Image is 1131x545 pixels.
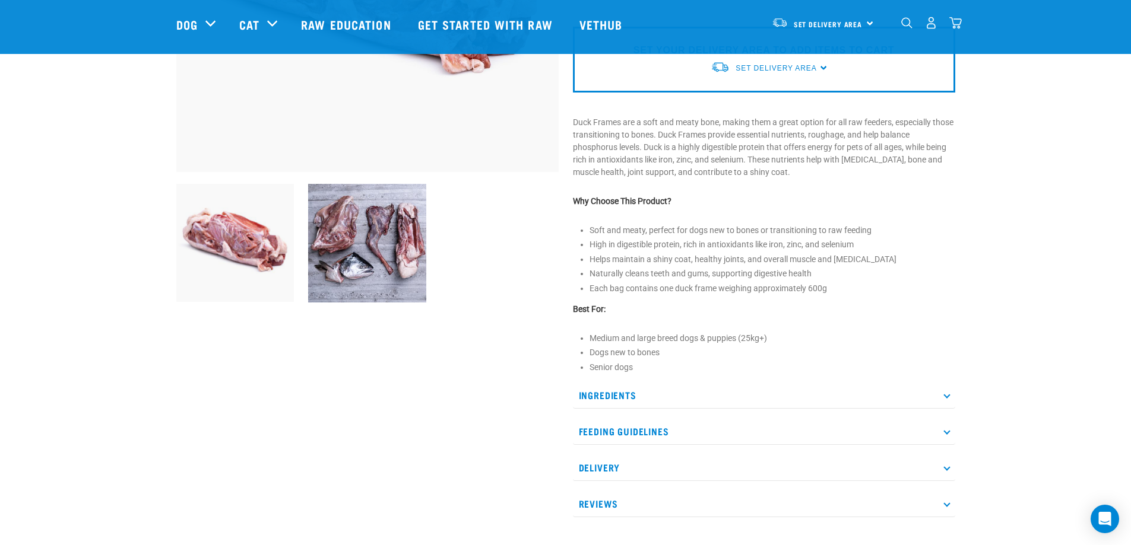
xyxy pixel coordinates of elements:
[590,346,955,359] li: Dogs new to bones
[925,17,937,29] img: user.png
[590,224,955,237] li: Soft and meaty, perfect for dogs new to bones or transitioning to raw feeding
[573,196,671,206] strong: Why Choose This Product?
[573,454,955,481] p: Delivery
[1091,505,1119,533] div: Open Intercom Messenger
[590,361,955,374] li: Senior dogs
[590,267,955,280] li: Naturally cleans teeth and gums, supporting digestive health
[590,332,955,345] li: Medium and large breed dogs & puppies (25kg+)
[590,253,955,266] li: Helps maintain a shiny coat, healthy joints, and overall muscle and [MEDICAL_DATA]
[406,1,568,48] a: Get started with Raw
[176,15,198,33] a: Dog
[590,282,955,295] li: Each bag contains one duck frame weighing approximately 600g
[711,61,730,74] img: van-moving.png
[590,238,955,251] li: High in digestible protein, rich in antioxidants like iron, zinc, and selenium
[239,15,259,33] a: Cat
[736,64,816,72] span: Set Delivery Area
[949,17,962,29] img: home-icon@2x.png
[568,1,638,48] a: Vethub
[573,382,955,409] p: Ingredients
[289,1,405,48] a: Raw Education
[573,418,955,445] p: Feeding Guidelines
[573,490,955,517] p: Reviews
[901,17,913,28] img: home-icon-1@2x.png
[308,184,426,302] img: Assortment of cuts of meat on a slate board including chicken frame, duck frame, wallaby shoulder...
[794,22,863,26] span: Set Delivery Area
[176,184,294,302] img: Whole Duck Frame
[573,116,955,179] p: Duck Frames are a soft and meaty bone, making them a great option for all raw feeders, especially...
[573,304,606,314] strong: Best For:
[772,17,788,28] img: van-moving.png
